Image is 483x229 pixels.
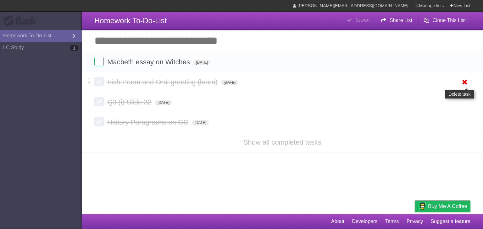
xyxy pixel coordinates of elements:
[94,97,104,106] label: Done
[155,100,172,105] span: [DATE]
[70,45,79,51] b: 1
[3,15,41,27] div: Flask
[243,138,321,146] a: Show all completed tasks
[418,201,426,211] img: Buy me a coffee
[407,216,423,227] a: Privacy
[221,80,238,85] span: [DATE]
[385,216,399,227] a: Terms
[107,58,192,66] span: Macbeth essay on Witches
[94,77,104,86] label: Done
[419,15,470,26] button: Clone This List
[107,98,153,106] span: Q3 (i) Slide 32
[415,200,470,212] a: Buy me a coffee
[193,60,210,65] span: [DATE]
[94,16,167,25] span: Homework To-Do-List
[431,216,470,227] a: Suggest a feature
[94,117,104,126] label: Done
[192,120,209,125] span: [DATE]
[352,216,377,227] a: Developers
[107,78,219,86] span: Irish Poem and Oral greeting (learn)
[94,57,104,66] label: Done
[376,15,417,26] button: Share List
[428,201,467,212] span: Buy me a coffee
[390,18,412,23] b: Share List
[107,118,190,126] span: History Paragraphs on GC
[331,216,344,227] a: About
[355,17,369,23] b: Saved
[432,18,466,23] b: Clone This List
